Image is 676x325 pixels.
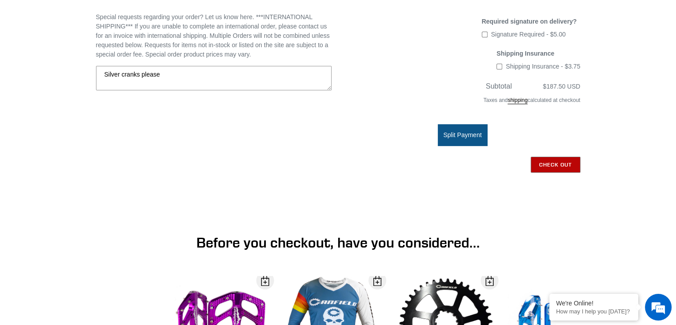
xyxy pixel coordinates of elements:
[531,157,580,173] input: Check out
[60,50,163,61] div: Chat with us now
[28,45,51,67] img: d_696896380_company_1647369064580_696896380
[96,12,332,59] label: Special requests regarding your order? Let us know here. ***INTERNATIONAL SHIPPING*** If you are ...
[443,131,481,138] span: Split Payment
[4,224,169,256] textarea: Type your message and hit 'Enter'
[345,92,580,113] div: Taxes and calculated at checkout
[345,189,580,209] iframe: PayPal-paypal
[52,103,123,193] span: We're online!
[508,97,528,104] a: shipping
[146,4,167,26] div: Minimize live chat window
[10,49,23,62] div: Navigation go back
[556,300,632,307] div: We're Online!
[496,64,502,69] input: Shipping Insurance - $3.75
[482,32,488,37] input: Signature Required - $5.00
[543,83,580,90] span: $187.50 USD
[482,18,577,25] span: Required signature on delivery?
[438,124,487,146] button: Split Payment
[486,82,512,90] span: Subtotal
[506,63,580,70] span: Shipping Insurance - $3.75
[496,50,554,57] span: Shipping Insurance
[120,234,556,251] h1: Before you checkout, have you considered...
[556,308,632,315] p: How may I help you today?
[491,31,566,38] span: Signature Required - $5.00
